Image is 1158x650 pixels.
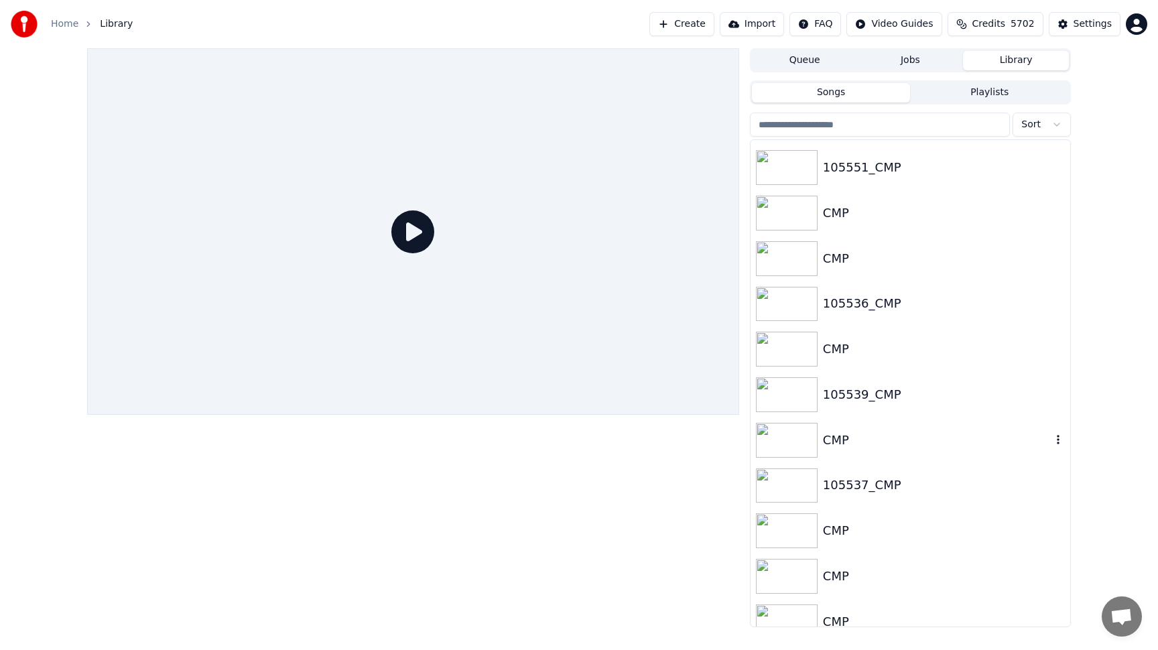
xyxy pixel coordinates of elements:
button: FAQ [789,12,841,36]
nav: breadcrumb [51,17,133,31]
div: 105539_CMP [823,385,1065,404]
span: Credits [972,17,1005,31]
div: CMP [823,567,1065,586]
div: 105551_CMP [823,158,1065,177]
button: Import [720,12,784,36]
button: Settings [1049,12,1120,36]
div: Settings [1074,17,1112,31]
div: Open chat [1102,596,1142,637]
div: 105537_CMP [823,476,1065,495]
div: 105536_CMP [823,294,1065,313]
img: youka [11,11,38,38]
span: Library [100,17,133,31]
button: Playlists [910,83,1069,103]
a: Home [51,17,78,31]
button: Library [963,51,1069,70]
button: Create [649,12,714,36]
div: CMP [823,431,1051,450]
div: CMP [823,612,1065,631]
div: CMP [823,249,1065,268]
button: Songs [752,83,911,103]
span: 5702 [1011,17,1035,31]
button: Video Guides [846,12,942,36]
span: Sort [1021,118,1041,131]
div: CMP [823,340,1065,359]
button: Queue [752,51,858,70]
button: Jobs [858,51,964,70]
div: CMP [823,521,1065,540]
div: CMP [823,204,1065,222]
button: Credits5702 [948,12,1043,36]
